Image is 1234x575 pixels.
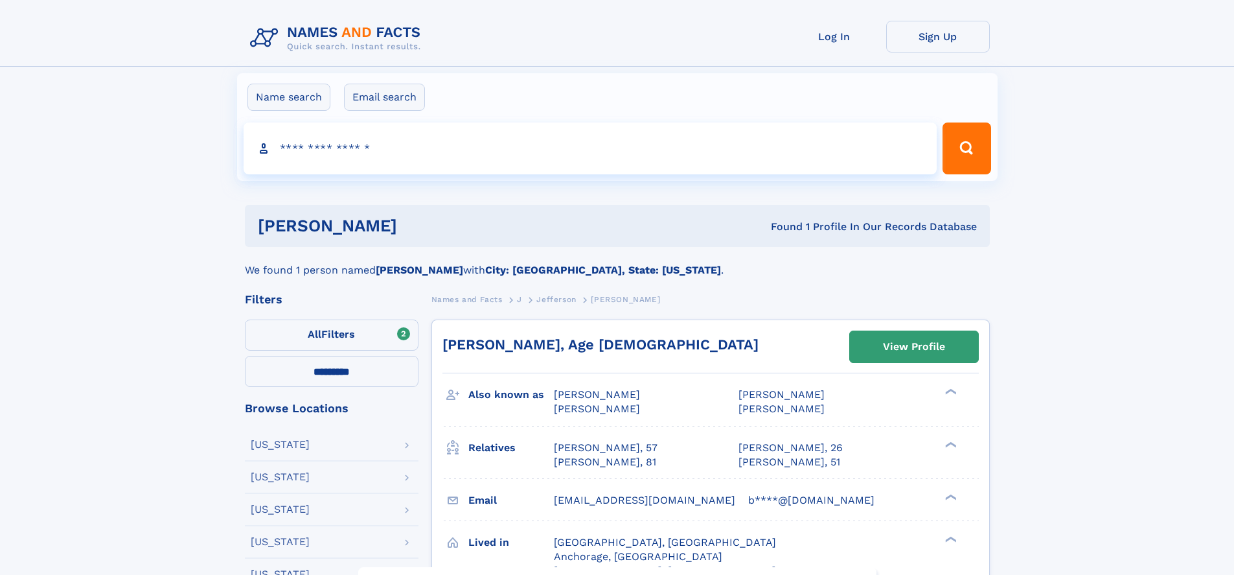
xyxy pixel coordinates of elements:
[783,21,886,53] a: Log In
[251,440,310,450] div: [US_STATE]
[536,295,576,304] span: Jefferson
[850,331,978,362] a: View Profile
[554,388,640,401] span: [PERSON_NAME]
[738,455,840,469] a: [PERSON_NAME], 51
[554,550,722,563] span: Anchorage, [GEOGRAPHIC_DATA]
[942,388,957,396] div: ❯
[554,536,776,548] span: [GEOGRAPHIC_DATA], [GEOGRAPHIC_DATA]
[251,537,310,547] div: [US_STATE]
[258,218,584,234] h1: [PERSON_NAME]
[468,384,554,406] h3: Also known as
[308,328,321,340] span: All
[886,21,990,53] a: Sign Up
[591,295,660,304] span: [PERSON_NAME]
[376,264,463,276] b: [PERSON_NAME]
[245,320,418,351] label: Filters
[738,441,843,455] a: [PERSON_NAME], 26
[468,437,554,459] h3: Relatives
[942,493,957,501] div: ❯
[554,403,640,415] span: [PERSON_NAME]
[245,21,431,56] img: Logo Names and Facts
[468,489,554,511] h3: Email
[738,403,825,415] span: [PERSON_NAME]
[942,440,957,449] div: ❯
[245,403,418,414] div: Browse Locations
[517,295,522,304] span: J
[536,291,576,307] a: Jefferson
[554,494,735,506] span: [EMAIL_ADDRESS][DOMAIN_NAME]
[942,535,957,543] div: ❯
[245,294,418,305] div: Filters
[883,332,945,362] div: View Profile
[247,84,330,111] label: Name search
[244,123,937,174] input: search input
[431,291,503,307] a: Names and Facts
[554,441,657,455] a: [PERSON_NAME], 57
[584,220,977,234] div: Found 1 Profile In Our Records Database
[554,455,656,469] a: [PERSON_NAME], 81
[517,291,522,307] a: J
[468,532,554,554] h3: Lived in
[251,504,310,515] div: [US_STATE]
[442,336,759,353] a: [PERSON_NAME], Age [DEMOGRAPHIC_DATA]
[738,388,825,401] span: [PERSON_NAME]
[245,247,990,278] div: We found 1 person named with .
[251,472,310,482] div: [US_STATE]
[485,264,721,276] b: City: [GEOGRAPHIC_DATA], State: [US_STATE]
[943,123,990,174] button: Search Button
[344,84,425,111] label: Email search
